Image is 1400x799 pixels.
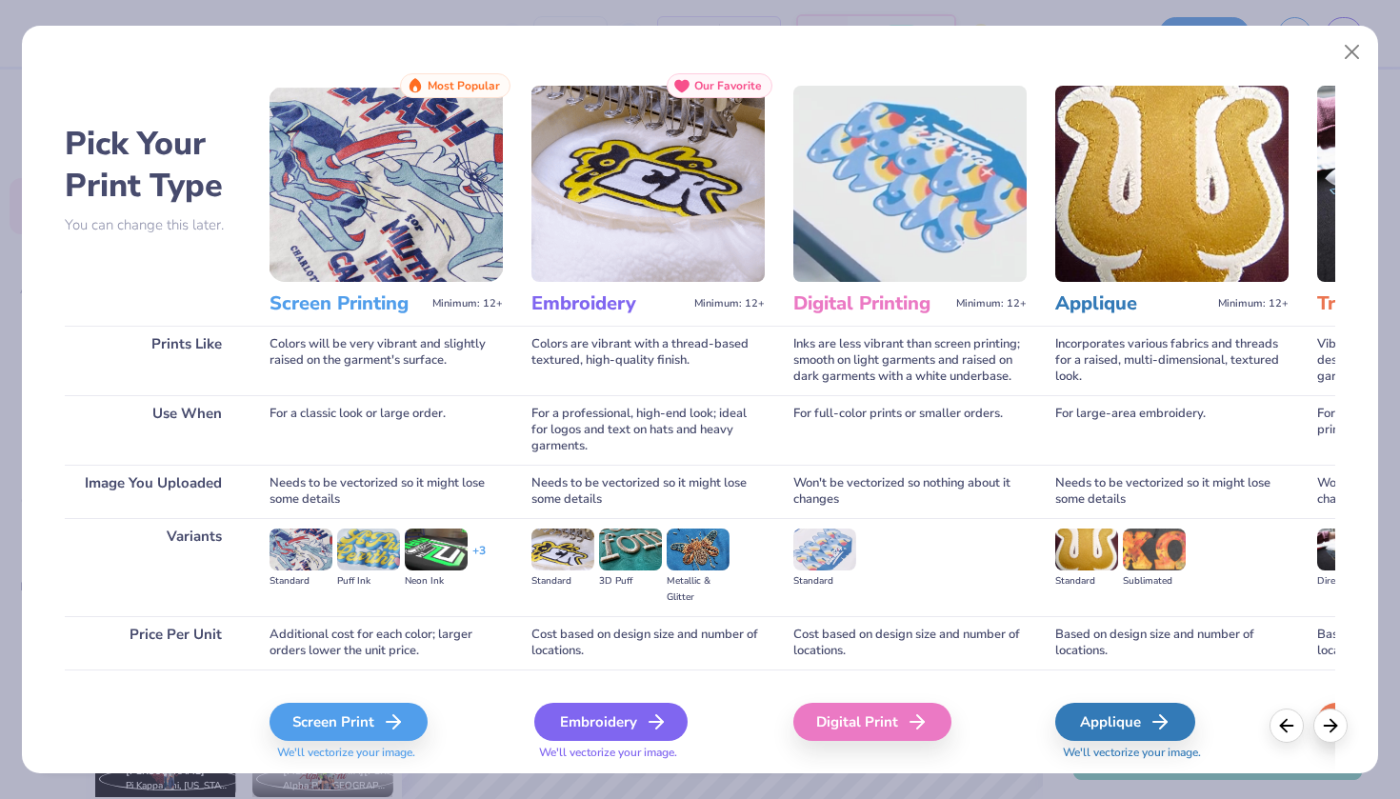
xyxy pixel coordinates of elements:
[793,86,1027,282] img: Digital Printing
[65,465,241,518] div: Image You Uploaded
[1055,745,1289,761] span: We'll vectorize your image.
[270,291,425,316] h3: Screen Printing
[270,465,503,518] div: Needs to be vectorized so it might lose some details
[405,529,468,570] img: Neon Ink
[1055,291,1210,316] h3: Applique
[65,616,241,669] div: Price Per Unit
[270,745,503,761] span: We'll vectorize your image.
[1055,703,1195,741] div: Applique
[65,395,241,465] div: Use When
[694,79,762,92] span: Our Favorite
[793,529,856,570] img: Standard
[793,326,1027,395] div: Inks are less vibrant than screen printing; smooth on light garments and raised on dark garments ...
[270,86,503,282] img: Screen Printing
[405,573,468,589] div: Neon Ink
[1055,529,1118,570] img: Standard
[531,616,765,669] div: Cost based on design size and number of locations.
[337,529,400,570] img: Puff Ink
[1123,529,1186,570] img: Sublimated
[534,703,688,741] div: Embroidery
[531,86,765,282] img: Embroidery
[667,573,730,606] div: Metallic & Glitter
[1055,573,1118,589] div: Standard
[531,291,687,316] h3: Embroidery
[472,543,486,575] div: + 3
[531,745,765,761] span: We'll vectorize your image.
[270,703,428,741] div: Screen Print
[65,326,241,395] div: Prints Like
[531,529,594,570] img: Standard
[793,573,856,589] div: Standard
[270,573,332,589] div: Standard
[1055,326,1289,395] div: Incorporates various fabrics and threads for a raised, multi-dimensional, textured look.
[432,297,503,310] span: Minimum: 12+
[1317,573,1380,589] div: Direct-to-film
[1218,297,1289,310] span: Minimum: 12+
[65,518,241,616] div: Variants
[1334,34,1370,70] button: Close
[1055,465,1289,518] div: Needs to be vectorized so it might lose some details
[793,465,1027,518] div: Won't be vectorized so nothing about it changes
[1055,616,1289,669] div: Based on design size and number of locations.
[956,297,1027,310] span: Minimum: 12+
[428,79,500,92] span: Most Popular
[1055,86,1289,282] img: Applique
[270,529,332,570] img: Standard
[793,703,951,741] div: Digital Print
[65,217,241,233] p: You can change this later.
[270,616,503,669] div: Additional cost for each color; larger orders lower the unit price.
[1317,529,1380,570] img: Direct-to-film
[694,297,765,310] span: Minimum: 12+
[270,395,503,465] div: For a classic look or large order.
[531,395,765,465] div: For a professional, high-end look; ideal for logos and text on hats and heavy garments.
[793,291,949,316] h3: Digital Printing
[1123,573,1186,589] div: Sublimated
[270,326,503,395] div: Colors will be very vibrant and slightly raised on the garment's surface.
[667,529,730,570] img: Metallic & Glitter
[531,573,594,589] div: Standard
[599,573,662,589] div: 3D Puff
[531,326,765,395] div: Colors are vibrant with a thread-based textured, high-quality finish.
[65,123,241,207] h2: Pick Your Print Type
[793,616,1027,669] div: Cost based on design size and number of locations.
[599,529,662,570] img: 3D Puff
[337,573,400,589] div: Puff Ink
[793,395,1027,465] div: For full-color prints or smaller orders.
[1055,395,1289,465] div: For large-area embroidery.
[531,465,765,518] div: Needs to be vectorized so it might lose some details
